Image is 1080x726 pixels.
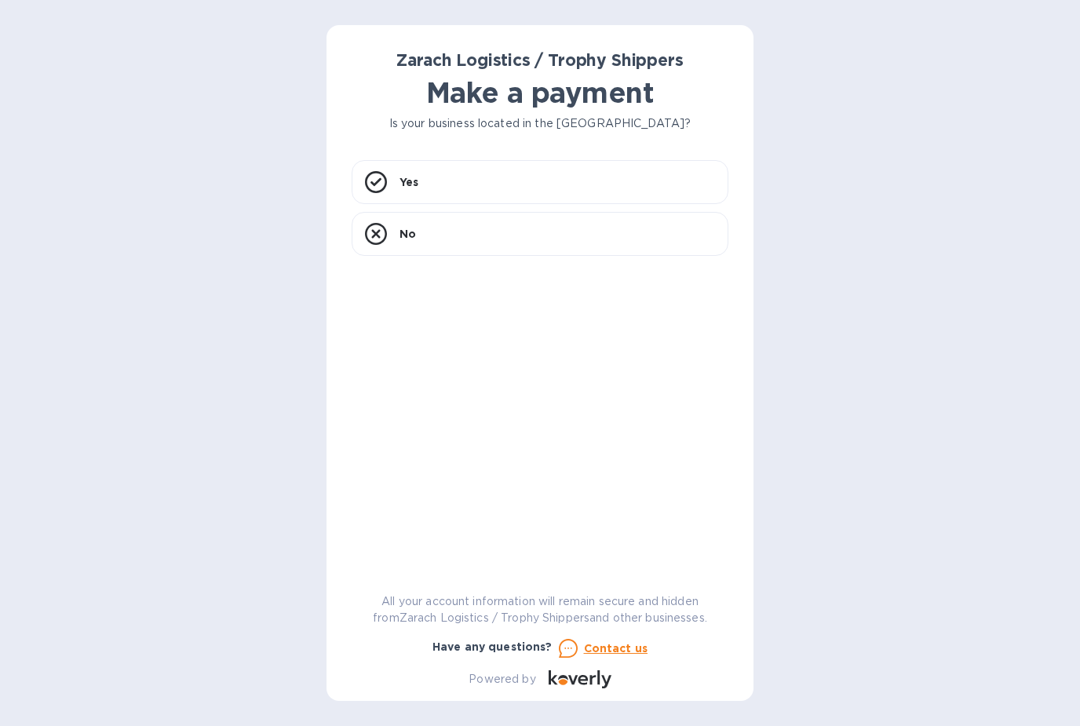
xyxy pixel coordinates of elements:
[469,671,535,688] p: Powered by
[352,76,728,109] h1: Make a payment
[352,115,728,132] p: Is your business located in the [GEOGRAPHIC_DATA]?
[396,50,683,70] b: Zarach Logistics / Trophy Shippers
[584,642,648,655] u: Contact us
[352,593,728,626] p: All your account information will remain secure and hidden from Zarach Logistics / Trophy Shipper...
[400,226,416,242] p: No
[400,174,418,190] p: Yes
[432,640,553,653] b: Have any questions?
